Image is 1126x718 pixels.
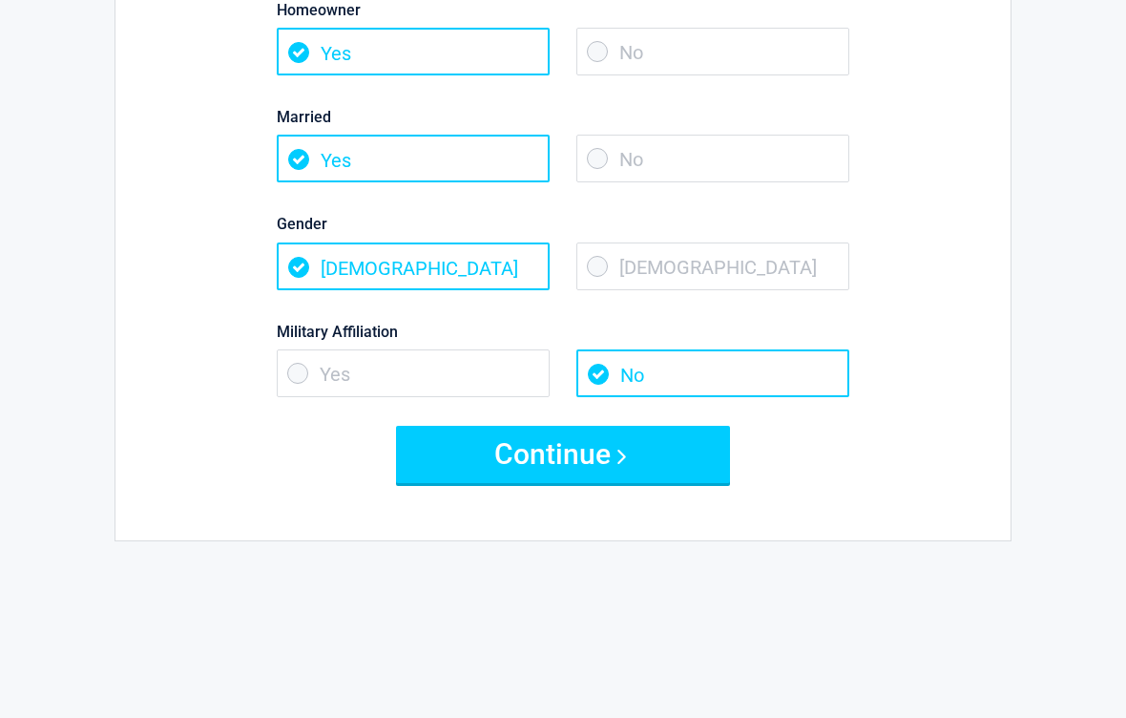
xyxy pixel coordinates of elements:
label: Gender [277,211,849,237]
span: [DEMOGRAPHIC_DATA] [277,243,550,290]
span: No [576,28,849,75]
span: Yes [277,28,550,75]
label: Married [277,104,849,130]
span: No [576,135,849,182]
button: Continue [396,426,730,483]
label: Military Affiliation [277,319,849,345]
span: Yes [277,135,550,182]
span: [DEMOGRAPHIC_DATA] [576,243,849,290]
span: No [576,349,849,397]
span: Yes [277,349,550,397]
